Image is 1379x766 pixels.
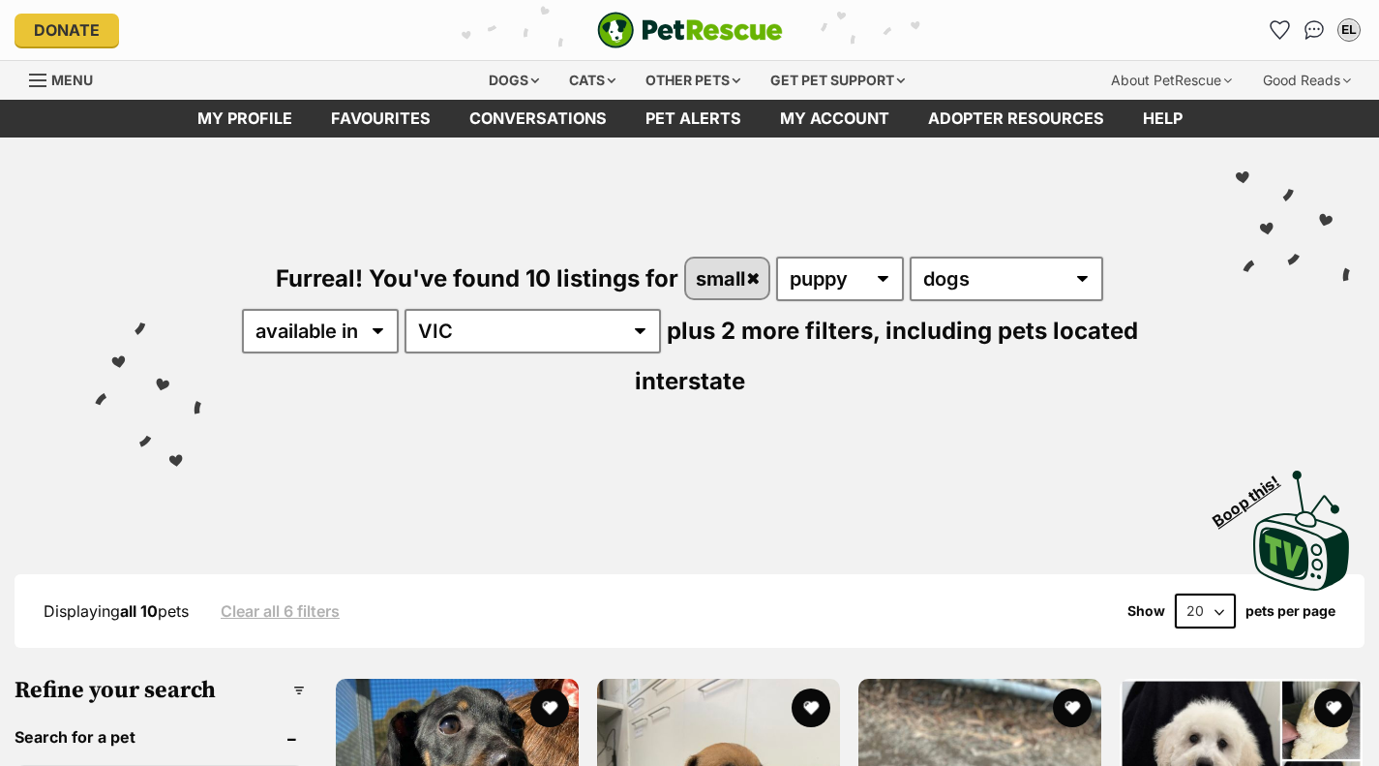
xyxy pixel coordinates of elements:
button: My account [1334,15,1364,46]
button: favourite [530,689,569,727]
span: plus 2 more filters, [667,317,880,345]
img: PetRescue TV logo [1253,471,1350,591]
a: small [686,259,768,298]
img: logo-e224e6f780fb5917bec1dbf3a21bbac754714ae5b6737aabdf751b685950b380.svg [597,12,783,48]
a: Favourites [1264,15,1295,46]
label: pets per page [1245,603,1335,619]
button: favourite [1053,689,1092,727]
a: Menu [29,61,106,96]
span: Menu [51,72,93,88]
a: Help [1124,100,1202,138]
span: including pets located interstate [635,317,1138,395]
img: chat-41dd97257d64d25036548639549fe6c8038ab92f7586957e7f3b1b290dea8141.svg [1304,20,1325,40]
span: Boop this! [1210,460,1299,530]
a: Donate [15,14,119,46]
a: PetRescue [597,12,783,48]
a: Clear all 6 filters [221,602,340,620]
div: EL [1339,20,1359,40]
header: Search for a pet [15,728,305,746]
a: Boop this! [1253,453,1350,595]
h3: Refine your search [15,677,305,704]
strong: all 10 [120,601,158,621]
div: Good Reads [1249,61,1364,100]
button: favourite [1314,689,1353,727]
div: Get pet support [757,61,918,100]
div: Cats [555,61,629,100]
span: Displaying pets [44,601,189,621]
div: About PetRescue [1097,61,1245,100]
a: Favourites [312,100,450,138]
a: Pet alerts [626,100,761,138]
span: Furreal! You've found 10 listings for [276,264,678,292]
a: conversations [450,100,626,138]
span: Show [1127,603,1165,619]
button: favourite [792,689,830,727]
a: My profile [178,100,312,138]
a: Conversations [1299,15,1330,46]
ul: Account quick links [1264,15,1364,46]
a: Adopter resources [909,100,1124,138]
div: Other pets [632,61,754,100]
div: Dogs [475,61,553,100]
a: My account [761,100,909,138]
